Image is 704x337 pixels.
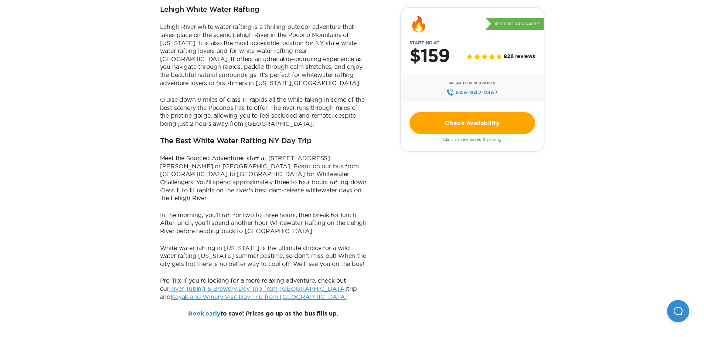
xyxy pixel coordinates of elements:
a: 646‍-847‍-2367 [446,88,498,97]
p: Meet the Sourced Adventures staff at [STREET_ADDRESS][PERSON_NAME] or [GEOGRAPHIC_DATA]. Board on... [160,154,367,202]
p: In the morning, you’ll raft for two to three hours, then break for lunch. After lunch, you’ll spe... [160,211,367,235]
a: Book early [188,311,220,317]
p: Lehigh River white water rafting is a thrilling outdoor adventure that takes place on the scenic ... [160,23,367,87]
a: Check Availability [409,112,535,134]
span: 826 reviews [504,54,535,60]
b: to save! Prices go up as the bus fills up. [188,311,339,317]
h3: The Best White Water Rafting NY Day Trip [160,137,312,146]
span: Speak to Reservation [449,81,496,85]
h3: Lehigh White Water Rafting [160,6,259,14]
span: Click to see dates & pricing [443,137,502,142]
a: Kayak and Winery Visit Day Trip from [GEOGRAPHIC_DATA] [171,293,347,300]
iframe: Help Scout Beacon - Open [667,300,689,322]
a: River Tubing & Brewery Day Trip from [GEOGRAPHIC_DATA] [169,285,347,292]
p: White water rafting in [US_STATE] is the ultimate choice for a wild water rafting [US_STATE] summ... [160,244,367,268]
span: 646‍-847‍-2367 [455,88,498,97]
span: Starting at [401,40,448,46]
h2: $159 [409,47,450,66]
p: Best Price Guarantee [485,18,544,30]
div: 🔥 [409,17,428,31]
p: Pro Tip: if you’re looking for a more relaxing adventure, check out our trip and . [160,277,367,301]
p: Cruise down 9 miles of class III rapids all the while taking in some of the best scenery the Poco... [160,96,367,128]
